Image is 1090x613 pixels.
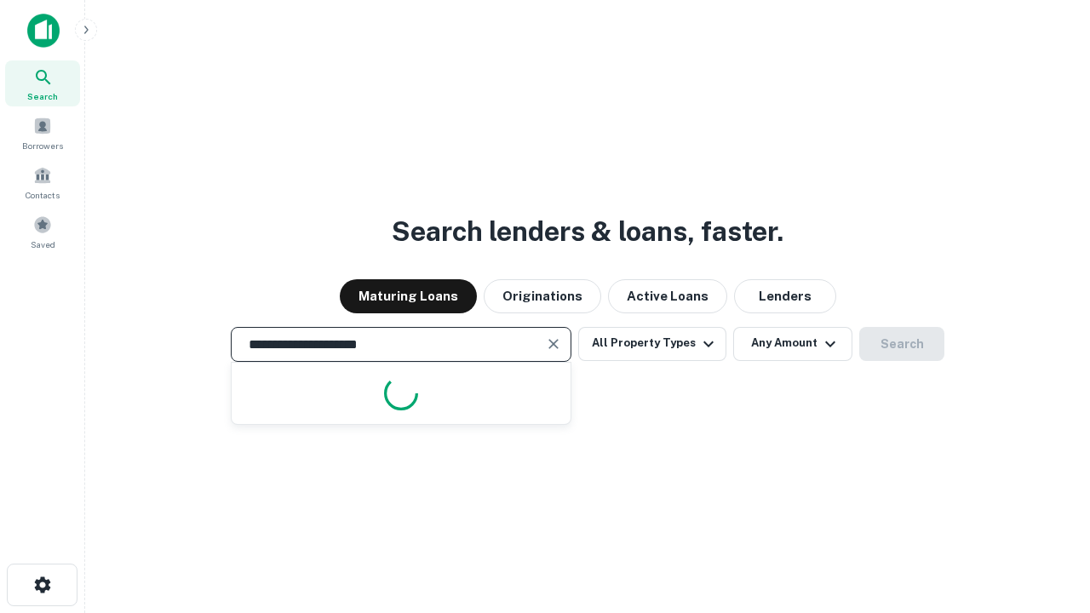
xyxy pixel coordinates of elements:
[608,279,727,313] button: Active Loans
[5,60,80,106] a: Search
[5,159,80,205] a: Contacts
[1005,477,1090,559] iframe: Chat Widget
[22,139,63,152] span: Borrowers
[392,211,783,252] h3: Search lenders & loans, faster.
[484,279,601,313] button: Originations
[26,188,60,202] span: Contacts
[734,279,836,313] button: Lenders
[733,327,852,361] button: Any Amount
[27,14,60,48] img: capitalize-icon.png
[27,89,58,103] span: Search
[5,110,80,156] a: Borrowers
[31,238,55,251] span: Saved
[578,327,726,361] button: All Property Types
[340,279,477,313] button: Maturing Loans
[542,332,565,356] button: Clear
[5,209,80,255] a: Saved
